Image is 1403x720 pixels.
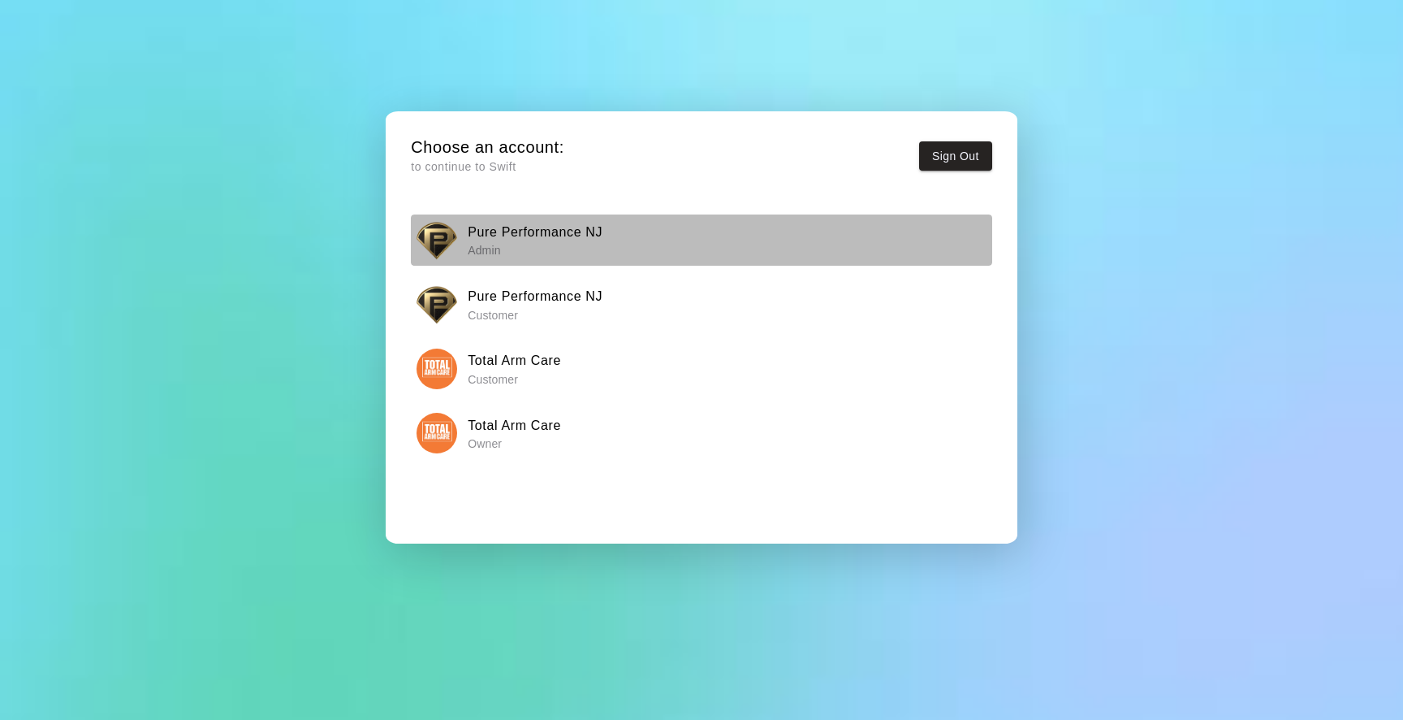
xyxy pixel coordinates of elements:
[468,350,561,371] h6: Total Arm Care
[411,408,992,459] button: Total Arm CareTotal Arm Care Owner
[468,307,602,323] p: Customer
[417,349,457,389] img: Total Arm Care
[468,242,602,258] p: Admin
[468,371,561,388] p: Customer
[417,220,457,261] img: Pure Performance NJ
[468,436,561,452] p: Owner
[411,279,992,330] button: Pure Performance NJPure Performance NJ Customer
[468,415,561,436] h6: Total Arm Care
[411,158,564,176] p: to continue to Swift
[411,215,992,266] button: Pure Performance NJPure Performance NJ Admin
[411,137,564,158] h5: Choose an account:
[417,413,457,453] img: Total Arm Care
[468,222,602,243] h6: Pure Performance NJ
[919,141,992,171] button: Sign Out
[468,286,602,307] h6: Pure Performance NJ
[417,284,457,325] img: Pure Performance NJ
[411,344,992,395] button: Total Arm CareTotal Arm Care Customer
